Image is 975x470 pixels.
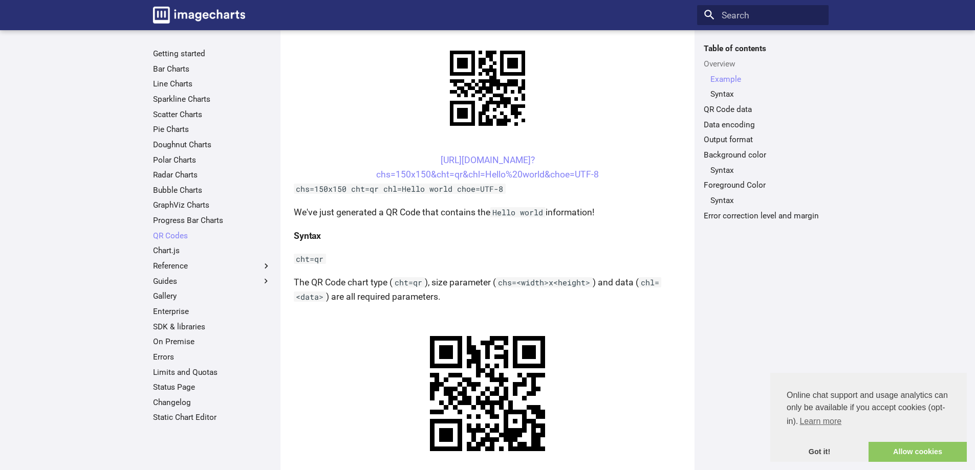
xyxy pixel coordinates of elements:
[153,7,245,24] img: logo
[153,337,271,347] a: On Premise
[153,352,271,362] a: Errors
[153,185,271,195] a: Bubble Charts
[704,211,822,221] a: Error correction level and margin
[153,109,271,120] a: Scatter Charts
[710,165,822,175] a: Syntax
[490,207,546,217] code: Hello world
[153,397,271,408] a: Changelog
[153,322,271,332] a: SDK & libraries
[704,104,822,115] a: QR Code data
[704,59,822,69] a: Overview
[153,215,271,226] a: Progress Bar Charts
[153,64,271,74] a: Bar Charts
[376,155,599,180] a: [URL][DOMAIN_NAME]?chs=150x150&cht=qr&chl=Hello%20world&choe=UTF-8
[704,195,822,206] nav: Foreground Color
[153,170,271,180] a: Radar Charts
[770,442,869,462] a: dismiss cookie message
[704,135,822,145] a: Output format
[393,277,425,287] code: cht=qr
[869,442,967,462] a: allow cookies
[697,5,829,26] input: Search
[153,231,271,241] a: QR Codes
[153,276,271,286] label: Guides
[153,79,271,89] a: Line Charts
[153,291,271,301] a: Gallery
[153,412,271,422] a: Static Chart Editor
[294,254,326,264] code: cht=qr
[153,245,271,256] a: Chart.js
[153,155,271,165] a: Polar Charts
[710,195,822,206] a: Syntax
[294,205,681,219] p: We've just generated a QR Code that contains the information!
[153,367,271,377] a: Limits and Quotas
[697,43,829,220] nav: Table of contents
[787,389,950,429] span: Online chat support and usage analytics can only be available if you accept cookies (opt-in).
[148,2,250,28] a: Image-Charts documentation
[496,277,593,287] code: chs=<width>x<height>
[704,180,822,190] a: Foreground Color
[770,373,967,462] div: cookieconsent
[294,275,681,304] p: The QR Code chart type ( ), size parameter ( ) and data ( ) are all required parameters.
[704,165,822,175] nav: Background color
[697,43,829,54] label: Table of contents
[798,414,843,429] a: learn more about cookies
[432,33,543,144] img: chart
[153,382,271,392] a: Status Page
[704,150,822,160] a: Background color
[710,74,822,84] a: Example
[153,140,271,150] a: Doughnut Charts
[704,74,822,100] nav: Overview
[153,200,271,210] a: GraphViz Charts
[294,229,681,243] h4: Syntax
[153,306,271,317] a: Enterprise
[704,120,822,130] a: Data encoding
[710,89,822,99] a: Syntax
[153,124,271,135] a: Pie Charts
[294,184,506,194] code: chs=150x150 cht=qr chl=Hello world choe=UTF-8
[153,94,271,104] a: Sparkline Charts
[153,49,271,59] a: Getting started
[153,261,271,271] label: Reference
